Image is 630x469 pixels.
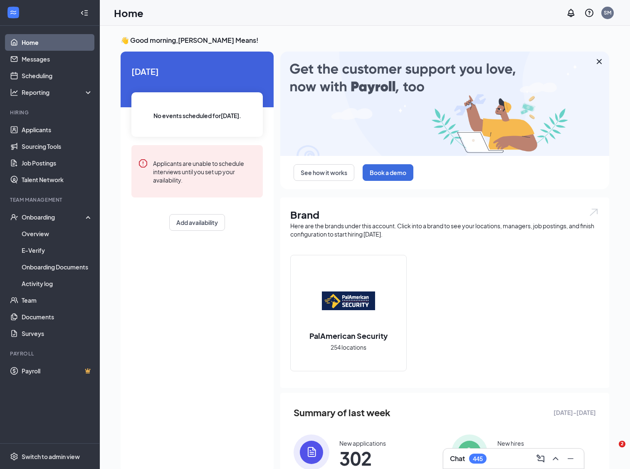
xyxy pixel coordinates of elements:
div: New hires [497,439,524,447]
div: New applications [339,439,386,447]
span: [DATE] - [DATE] [553,408,596,417]
img: open.6027fd2a22e1237b5b06.svg [588,207,599,217]
button: See how it works [294,164,354,181]
span: No events scheduled for [DATE] . [153,111,241,120]
img: payroll-large.gif [280,52,609,156]
div: Team Management [10,196,91,203]
button: Add availability [169,214,225,231]
button: Book a demo [363,164,413,181]
svg: Notifications [566,8,576,18]
img: PalAmerican Security [322,274,375,327]
div: Payroll [10,350,91,357]
a: PayrollCrown [22,363,93,379]
div: 445 [473,455,483,462]
span: Summary of last week [294,405,390,420]
div: Here are the brands under this account. Click into a brand to see your locations, managers, job p... [290,222,599,238]
a: Job Postings [22,155,93,171]
svg: Collapse [80,9,89,17]
a: Team [22,292,93,309]
a: Activity log [22,275,93,292]
button: Minimize [564,452,577,465]
svg: Analysis [10,88,18,96]
a: Onboarding Documents [22,259,93,275]
svg: Settings [10,452,18,461]
span: 254 locations [331,343,366,352]
div: Hiring [10,109,91,116]
button: ChevronUp [549,452,562,465]
a: Messages [22,51,93,67]
iframe: Intercom live chat [602,441,622,461]
svg: Cross [594,57,604,67]
svg: QuestionInfo [584,8,594,18]
h2: PalAmerican Security [301,331,396,341]
h3: 👋 Good morning, [PERSON_NAME] Means ! [121,36,609,45]
a: Home [22,34,93,51]
div: SM [604,9,611,16]
div: Applicants are unable to schedule interviews until you set up your availability. [153,158,256,184]
button: ComposeMessage [534,452,547,465]
h1: Brand [290,207,599,222]
a: Scheduling [22,67,93,84]
a: Sourcing Tools [22,138,93,155]
a: Overview [22,225,93,242]
svg: ComposeMessage [536,454,546,464]
div: Onboarding [22,213,86,221]
svg: Minimize [566,454,576,464]
div: Switch to admin view [22,452,80,461]
a: Documents [22,309,93,325]
svg: ChevronUp [551,454,561,464]
svg: UserCheck [10,213,18,221]
div: Reporting [22,88,93,96]
a: Applicants [22,121,93,138]
h1: Home [114,6,143,20]
svg: WorkstreamLogo [9,8,17,17]
h3: Chat [450,454,465,463]
span: 302 [339,451,386,466]
a: Surveys [22,325,93,342]
svg: Error [138,158,148,168]
span: 2 [619,441,625,447]
a: E-Verify [22,242,93,259]
a: Talent Network [22,171,93,188]
span: [DATE] [131,65,263,78]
